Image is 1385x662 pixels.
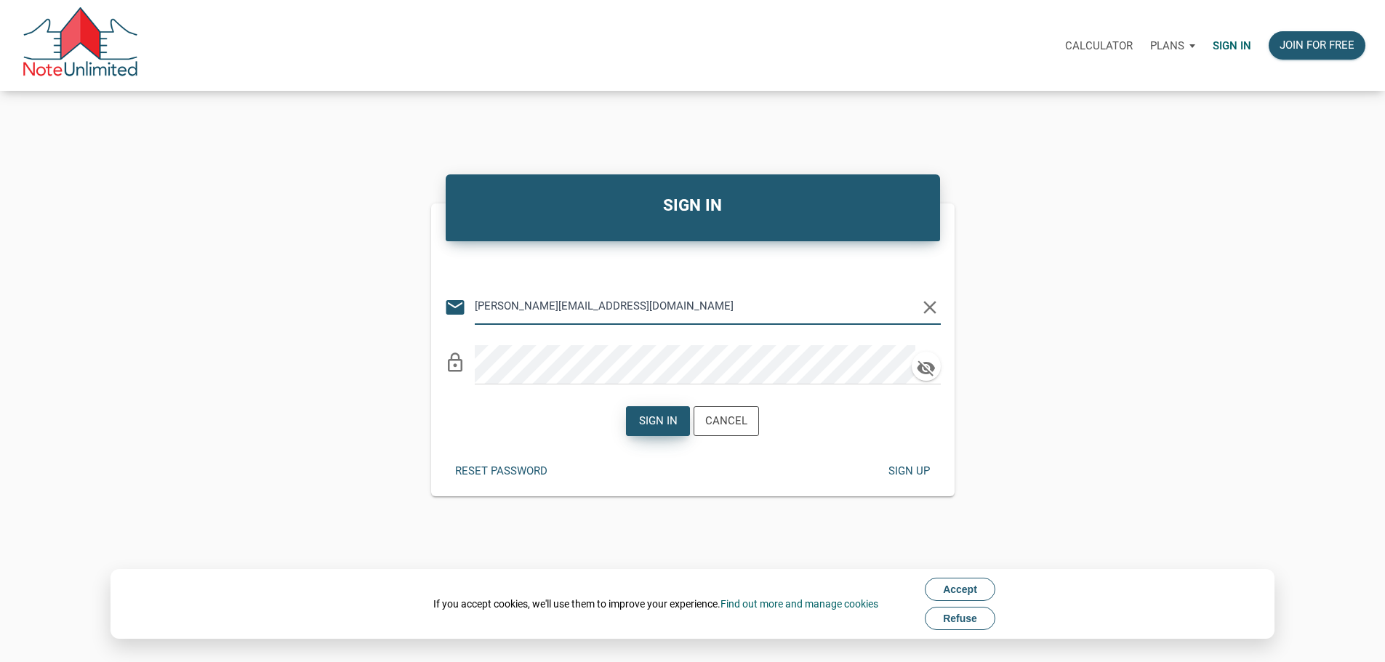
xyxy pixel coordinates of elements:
p: Sign in [1213,39,1251,52]
div: Join for free [1280,37,1354,54]
button: Accept [925,578,995,601]
i: email [444,296,466,318]
p: Plans [1150,39,1184,52]
button: Plans [1141,24,1204,68]
span: Accept [943,584,977,595]
img: NoteUnlimited [22,7,139,84]
h4: SIGN IN [457,193,929,218]
button: Join for free [1269,31,1365,60]
div: Reset password [455,463,547,480]
span: Refuse [943,613,977,624]
p: Calculator [1065,39,1133,52]
a: Plans [1141,23,1204,68]
div: Sign up [888,463,929,480]
a: Join for free [1260,23,1374,68]
button: Cancel [694,406,759,436]
button: Reset password [444,457,558,485]
button: Sign up [877,457,941,485]
input: Email [475,290,919,323]
button: Sign in [626,406,690,436]
div: If you accept cookies, we'll use them to improve your experience. [433,597,878,611]
div: Sign in [639,413,678,429]
i: clear [919,296,941,318]
button: Refuse [925,607,995,630]
i: lock_outline [444,352,466,374]
a: Sign in [1204,23,1260,68]
a: Calculator [1056,23,1141,68]
a: Find out more and manage cookies [720,598,878,610]
div: Cancel [705,413,747,429]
